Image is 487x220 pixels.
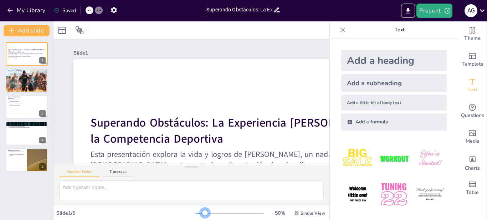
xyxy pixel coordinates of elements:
div: 3 [6,95,48,119]
div: 5 [39,163,46,170]
span: Table [466,189,479,196]
div: Saved [54,7,76,14]
div: A G [465,4,477,17]
p: Su dedicación lo ha convertido en una mejor persona. [9,127,46,128]
img: 3.jpeg [414,142,447,175]
div: Add images, graphics, shapes or video [458,124,487,150]
img: 2.jpeg [377,142,410,175]
span: Position [75,26,84,35]
p: Esta presentación explora la vida y logros de [PERSON_NAME], un nadador de élite [DEMOGRAPHIC_DAT... [8,53,46,57]
span: Media [466,137,480,145]
p: Text [348,21,451,39]
p: [PERSON_NAME] es una figura prometedora en la natación. [9,103,25,106]
div: Add text boxes [458,73,487,98]
div: 5 [6,148,48,172]
span: Text [467,86,477,94]
button: Export to PowerPoint [401,4,415,18]
span: Template [462,60,483,68]
div: 4 [6,122,48,145]
span: Theme [464,35,481,42]
div: Add charts and graphs [458,150,487,175]
div: Get real-time input from your audience [458,98,487,124]
div: 2 [39,84,46,90]
div: Add a heading [341,50,447,71]
img: 5.jpeg [377,178,410,211]
div: Change the overall theme [458,21,487,47]
span: Charts [465,164,480,172]
div: 1 [6,42,48,66]
div: 3 [39,110,46,117]
p: Reflexiones Finales [8,149,25,151]
span: Questions [461,112,484,119]
button: A G [465,4,477,18]
button: Add slide [4,25,50,36]
p: [PERSON_NAME] enfrentó [MEDICAL_DATA] en 2022. [9,124,46,126]
button: Transcript [102,169,134,177]
span: Single View [301,210,325,216]
strong: Superando Obstáculos: La Experiencia [PERSON_NAME] en la Competencia Deportiva [8,49,45,53]
p: La historia [PERSON_NAME] es un testimonio de perseverancia. [9,151,25,153]
p: Desafíos en la Competencia [8,123,46,125]
div: Add a subheading [341,74,447,92]
p: [PERSON_NAME] es originario de [GEOGRAPHIC_DATA], [GEOGRAPHIC_DATA]. [9,71,46,72]
p: Su dedicación es notable en su trayectoria. [9,75,46,76]
div: Add a formula [341,113,447,131]
button: Present [416,4,452,18]
p: Su entrenador es [PERSON_NAME]. [9,102,25,103]
div: Layout [56,25,68,36]
img: 6.jpeg [414,178,447,211]
img: 1.jpeg [341,142,374,175]
p: Trayectoria y Logros Deportivos [8,96,25,100]
p: La dedicación es clave en la búsqueda de sueños. [9,154,25,156]
div: 50 % [271,210,288,216]
p: Generated with [URL] [8,57,46,58]
p: Biografía de [PERSON_NAME] [8,70,46,72]
p: La superación personal es posible. [9,156,25,158]
button: My Library [5,5,48,16]
button: Speaker Notes [59,169,99,177]
div: Add ready made slides [458,47,487,73]
div: 4 [39,137,46,143]
img: 4.jpeg [341,178,374,211]
input: Insert title [206,5,273,15]
p: [PERSON_NAME] está en el 5to año del [GEOGRAPHIC_DATA][PERSON_NAME]. [9,72,46,74]
p: Este episodio le enseñó sobre resiliencia. [9,126,46,127]
p: [PERSON_NAME] ha sido campeón nacional en seis pruebas. [9,99,25,102]
div: Slide 1 / 5 [56,210,196,216]
div: Add a little bit of body text [341,95,447,111]
div: 1 [39,57,46,63]
div: 2 [6,68,48,92]
div: Add a table [458,175,487,201]
p: Su lema es "ser mejor cada día". [9,74,46,75]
